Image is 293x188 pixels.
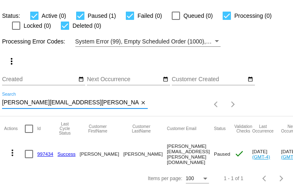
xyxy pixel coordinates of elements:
[252,154,270,159] a: (GMT-4)
[167,126,196,131] button: Change sorting for CustomerEmail
[257,170,273,187] button: Previous page
[139,99,148,107] button: Clear
[72,21,101,31] span: Deleted (0)
[123,141,167,167] mat-cell: [PERSON_NAME]
[148,176,182,181] div: Items per page:
[214,151,230,157] span: Paused
[140,100,146,106] mat-icon: close
[7,56,17,66] mat-icon: more_vert
[208,96,225,113] button: Previous page
[186,176,209,182] mat-select: Items per page:
[183,11,213,21] span: Queued (0)
[7,148,17,158] mat-icon: more_vert
[247,76,253,83] mat-icon: date_range
[88,11,116,21] span: Paused (1)
[37,151,53,157] a: 997434
[42,11,66,21] span: Active (0)
[234,116,252,141] mat-header-cell: Validation Checks
[224,176,243,181] div: 1 - 1 of 1
[234,11,271,21] span: Processing (0)
[2,38,65,45] span: Processing Error Codes:
[186,176,194,181] span: 100
[123,124,159,133] button: Change sorting for CustomerLastName
[252,124,274,133] button: Change sorting for LastOccurrenceUtc
[80,124,116,133] button: Change sorting for CustomerFirstName
[58,151,76,157] a: Success
[273,170,290,187] button: Next page
[172,76,246,83] input: Customer Created
[80,141,123,167] mat-cell: [PERSON_NAME]
[75,36,221,47] mat-select: Filter by Processing Error Codes
[4,116,25,141] mat-header-cell: Actions
[2,99,139,106] input: Search
[87,76,161,83] input: Next Occurrence
[252,141,281,167] mat-cell: [DATE]
[2,76,77,83] input: Created
[225,96,241,113] button: Next page
[137,11,162,21] span: Failed (0)
[167,141,214,167] mat-cell: [PERSON_NAME][EMAIL_ADDRESS][PERSON_NAME][DOMAIN_NAME]
[24,21,51,31] span: Locked (0)
[2,12,20,19] span: Status:
[58,122,72,135] button: Change sorting for LastProcessingCycleId
[214,126,226,131] button: Change sorting for Status
[78,76,84,83] mat-icon: date_range
[163,76,168,83] mat-icon: date_range
[234,149,244,159] mat-icon: check
[37,126,41,131] button: Change sorting for Id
